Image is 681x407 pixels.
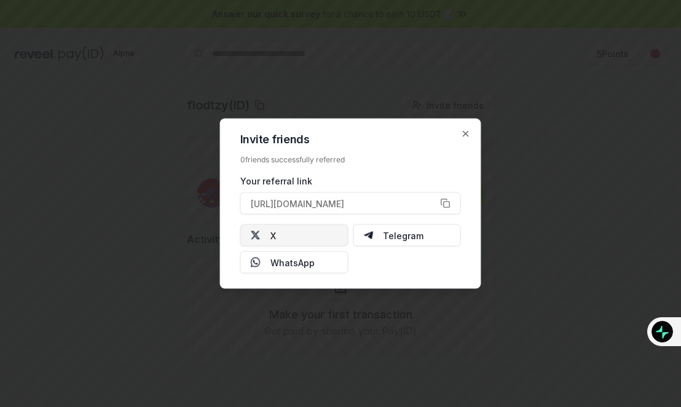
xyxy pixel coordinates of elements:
img: Whatsapp [251,258,261,267]
span: [URL][DOMAIN_NAME] [251,197,344,210]
button: [URL][DOMAIN_NAME] [240,192,461,215]
div: Your referral link [240,175,461,188]
button: WhatsApp [240,251,348,274]
img: Telegram [363,231,373,240]
button: X [240,224,348,247]
button: Telegram [353,224,461,247]
div: 0 friends successfully referred [240,155,461,165]
img: X [251,231,261,240]
h2: Invite friends [240,134,461,145]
